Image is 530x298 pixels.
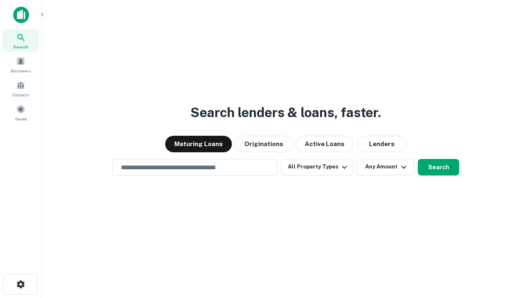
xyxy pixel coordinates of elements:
[418,159,459,175] button: Search
[357,136,407,152] button: Lenders
[2,101,39,124] a: Saved
[296,136,354,152] button: Active Loans
[13,7,29,23] img: capitalize-icon.png
[357,159,414,175] button: Any Amount
[489,232,530,272] iframe: Chat Widget
[2,29,39,52] a: Search
[11,67,31,74] span: Borrowers
[190,103,381,123] h3: Search lenders & loans, faster.
[12,91,29,98] span: Contacts
[15,115,27,122] span: Saved
[2,53,39,76] a: Borrowers
[281,159,353,175] button: All Property Types
[165,136,232,152] button: Maturing Loans
[235,136,292,152] button: Originations
[2,77,39,100] a: Contacts
[13,43,28,50] span: Search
